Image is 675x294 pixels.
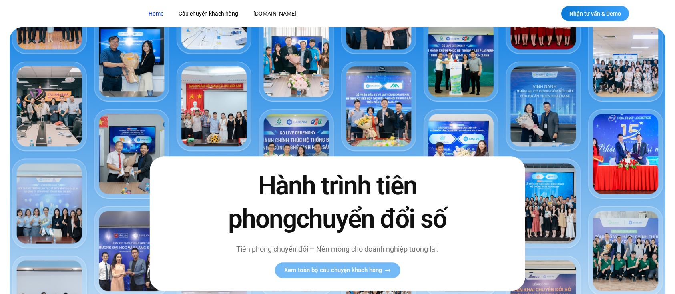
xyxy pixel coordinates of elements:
span: Xem toàn bộ câu chuyện khách hàng [284,268,382,274]
h2: Hành trình tiên phong [211,169,464,236]
span: chuyển đổi số [296,204,446,234]
a: Câu chuyện khách hàng [173,6,244,21]
a: Nhận tư vấn & Demo [561,6,629,21]
nav: Menu [143,6,453,21]
span: Nhận tư vấn & Demo [569,11,621,16]
a: [DOMAIN_NAME] [247,6,302,21]
p: Tiên phong chuyển đổi – Nền móng cho doanh nghiệp tương lai. [211,244,464,255]
a: Xem toàn bộ câu chuyện khách hàng [275,263,400,278]
a: Home [143,6,169,21]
